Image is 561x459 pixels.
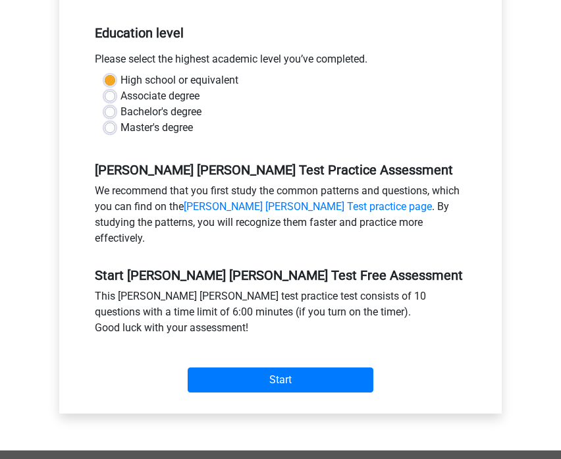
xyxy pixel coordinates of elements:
label: High school or equivalent [120,72,238,88]
label: Master's degree [120,120,193,136]
a: [PERSON_NAME] [PERSON_NAME] Test practice page [184,200,432,213]
input: Start [188,367,373,392]
label: Bachelor's degree [120,104,201,120]
h5: Education level [95,20,466,46]
label: Associate degree [120,88,200,104]
div: Please select the highest academic level you’ve completed. [85,51,476,72]
h5: [PERSON_NAME] [PERSON_NAME] Test Practice Assessment [95,162,466,178]
h5: Start [PERSON_NAME] [PERSON_NAME] Test Free Assessment [95,267,466,283]
div: We recommend that you first study the common patterns and questions, which you can find on the . ... [85,183,476,252]
div: This [PERSON_NAME] [PERSON_NAME] test practice test consists of 10 questions with a time limit of... [85,288,476,341]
